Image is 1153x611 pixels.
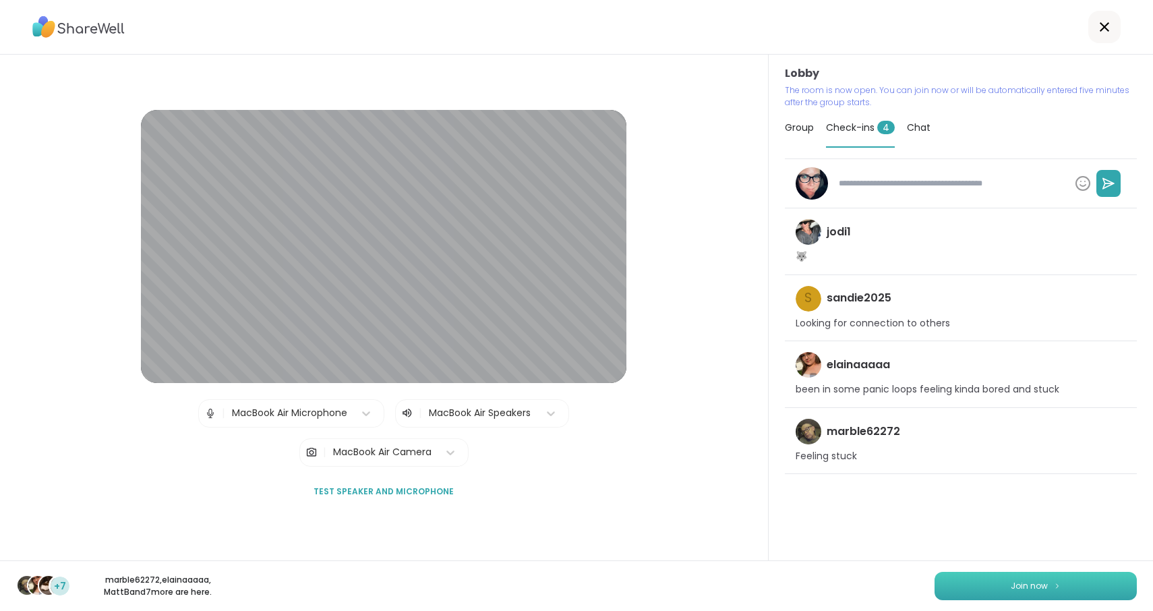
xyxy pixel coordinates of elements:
span: Join now [1011,580,1048,592]
img: marble62272 [18,576,36,595]
span: Test speaker and microphone [314,486,454,498]
span: | [419,405,422,421]
p: The room is now open. You can join now or will be automatically entered five minutes after the gr... [785,84,1137,109]
img: ShareWell Logo [32,11,125,42]
img: Microphone [204,400,216,427]
span: | [323,439,326,466]
img: Manda4444 [796,167,828,200]
span: 4 [877,121,895,134]
p: marble62272 , elainaaaaa , MattB and 7 more are here. [82,574,233,598]
button: Join now [935,572,1137,600]
h4: sandie2025 [827,291,891,305]
div: MacBook Air Camera [333,445,432,459]
p: been in some panic loops feeling kinda bored and stuck [796,383,1059,397]
div: MacBook Air Microphone [232,406,347,420]
img: elainaaaaa [796,352,821,378]
h4: elainaaaaa [827,357,890,372]
img: elainaaaaa [28,576,47,595]
button: Test speaker and microphone [308,477,459,506]
span: s [804,289,812,308]
img: MattB [39,576,58,595]
img: marble62272 [796,419,821,444]
h4: marble62272 [827,424,900,439]
span: Check-ins [826,121,895,134]
p: Looking for connection to others [796,317,950,330]
h3: Lobby [785,65,1137,82]
span: Group [785,121,814,134]
p: 🐺 [796,250,807,264]
img: jodi1 [796,219,821,245]
span: Chat [907,121,930,134]
img: Camera [305,439,318,466]
p: Feeling stuck [796,450,857,463]
img: ShareWell Logomark [1053,582,1061,589]
span: +7 [54,579,66,593]
span: | [222,400,225,427]
h4: jodi1 [827,225,851,239]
